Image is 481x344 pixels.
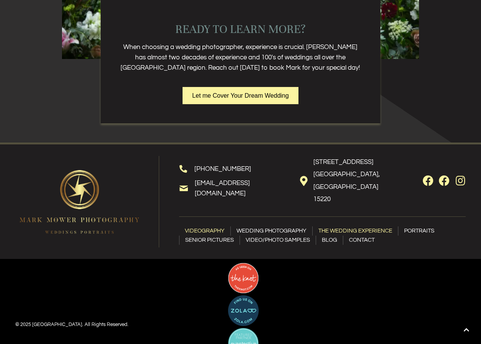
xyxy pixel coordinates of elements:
[228,263,259,293] img: As Seen on The Knot
[316,236,343,245] a: Blog
[398,226,440,236] a: Portraits
[15,166,143,238] img: Color logo - no background
[228,295,259,326] img: Featured on Zola
[192,92,289,99] span: Let me Cover Your Dream Wedding
[179,236,240,245] a: Senior Pictures
[313,226,398,236] a: The Wedding Experience
[240,236,316,245] a: Video/Photo samples
[175,21,306,38] span: Ready to learn more?
[15,321,217,329] p: © 2025 [GEOGRAPHIC_DATA]. All Rights Reserved.
[455,175,466,186] a: Instagram
[179,226,466,245] nav: Menu
[423,175,434,186] a: Facebook
[121,44,360,71] span: When choosing a wedding photographer, experience is crucial. [PERSON_NAME] has almost two decades...
[343,236,380,245] a: Contact
[195,180,250,197] a: [EMAIL_ADDRESS][DOMAIN_NAME]
[439,175,450,186] a: Facebook (videography)
[231,226,312,236] a: Wedding Photography
[194,165,251,172] a: [PHONE_NUMBER]
[179,226,230,236] a: Videography
[183,87,298,104] a: Let me Cover Your Dream Wedding
[313,159,380,203] a: [STREET_ADDRESS][GEOGRAPHIC_DATA], [GEOGRAPHIC_DATA] 15220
